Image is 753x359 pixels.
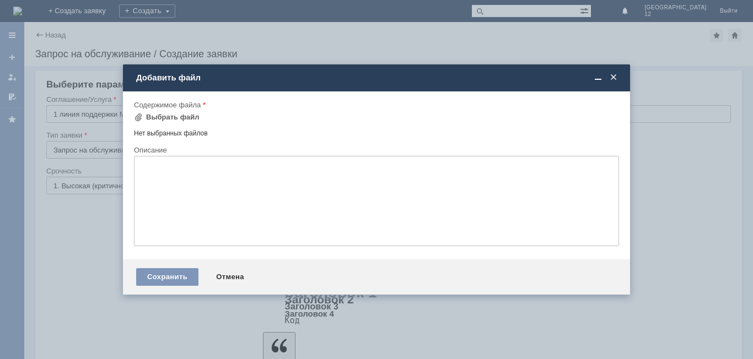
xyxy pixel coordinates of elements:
[608,73,619,83] span: Закрыть
[146,113,200,122] div: Выбрать файл
[593,73,604,83] span: Свернуть (Ctrl + M)
[4,4,161,22] div: прошу удалить отложенные [PERSON_NAME], спасибо
[134,125,619,138] div: Нет выбранных файлов
[134,146,617,154] div: Описание
[136,73,619,83] div: Добавить файл
[134,101,617,108] div: Содержимое файла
